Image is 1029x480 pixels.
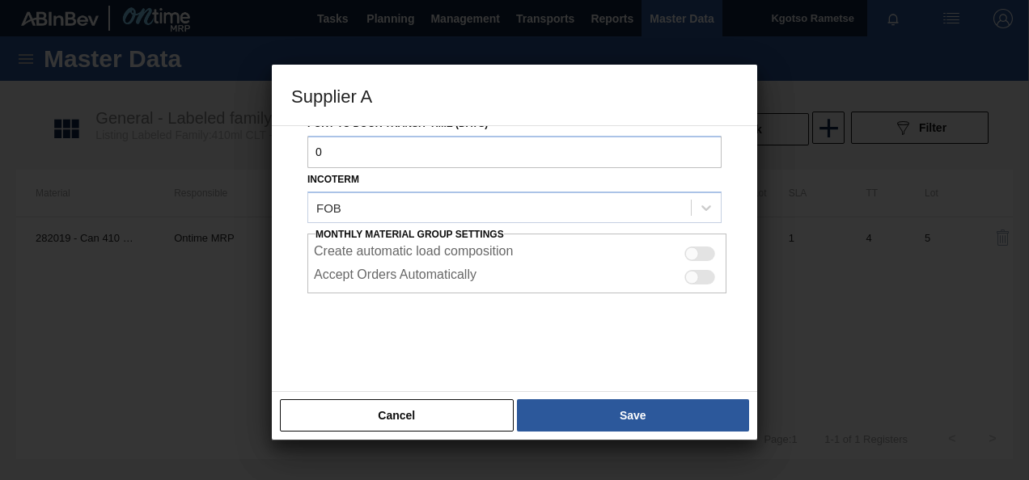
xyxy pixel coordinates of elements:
[314,267,476,287] label: Accept Orders Automatically
[307,263,726,287] div: This configuration enables automatic acceptance of the order on the supplier side
[280,399,514,432] button: Cancel
[314,244,513,263] label: Create automatic load composition
[315,229,504,240] span: Monthly Material Group Settings
[307,174,359,185] label: Incoterm
[272,65,757,126] h3: Supplier A
[307,240,726,263] div: This setting enables the automatic creation of load composition on the supplier side if the order...
[316,200,341,214] div: FOB
[517,399,749,432] button: Save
